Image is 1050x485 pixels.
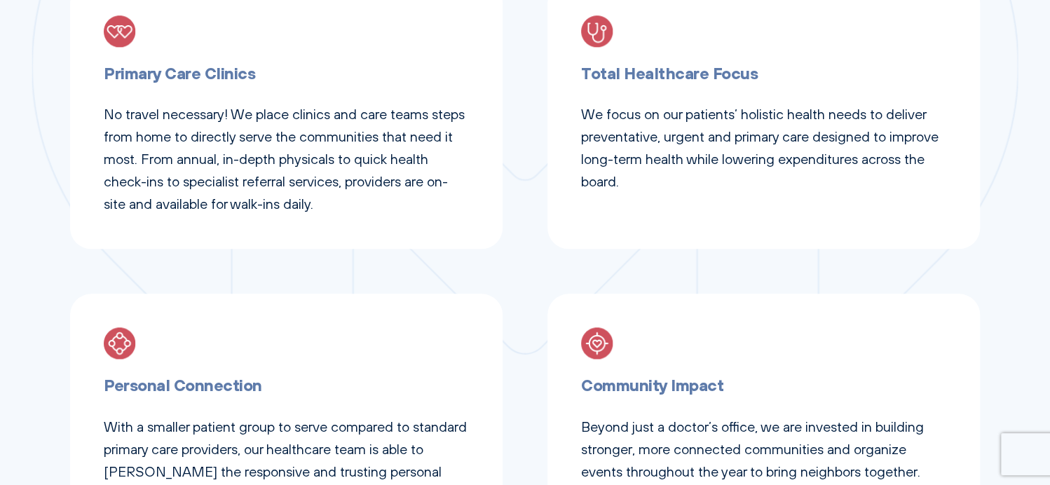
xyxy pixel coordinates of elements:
h3: Total Healthcare Focus [581,60,946,86]
p: No travel necessary! We place clinics and care teams steps from home to directly serve the commun... [104,103,469,215]
h3: Community Impact [581,372,946,398]
h3: Personal Connection [104,372,469,398]
p: We focus on our patients’ holistic health needs to deliver preventative, urgent and primary care ... [581,103,946,193]
h3: Primary Care Clinics [104,60,469,86]
p: Beyond just a doctor’s office, we are invested in building stronger, more connected communities a... [581,416,946,483]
